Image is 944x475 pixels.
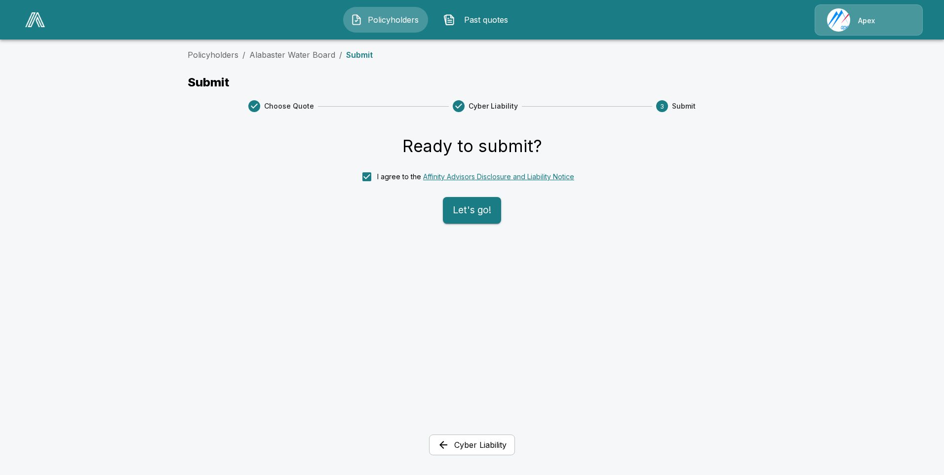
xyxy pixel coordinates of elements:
img: AA Logo [25,12,45,27]
p: Submit [188,77,756,88]
li: / [242,49,245,61]
div: I agree to the [377,171,574,182]
a: Alabaster Water Board [249,50,335,60]
li: / [339,49,342,61]
span: Choose Quote [264,101,314,111]
span: Submit [672,101,696,111]
button: Policyholders IconPolicyholders [343,7,428,33]
p: Submit [346,51,373,59]
nav: breadcrumb [188,49,756,61]
span: Policyholders [366,14,421,26]
text: 3 [660,103,664,110]
button: Let's go! [443,197,501,224]
div: Ready to submit? [402,136,542,157]
a: Policyholders [188,50,238,60]
span: Cyber Liability [469,101,518,111]
button: I agree to the [423,171,574,182]
img: Policyholders Icon [351,14,362,26]
img: Past quotes Icon [443,14,455,26]
span: Past quotes [459,14,513,26]
button: Past quotes IconPast quotes [436,7,521,33]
